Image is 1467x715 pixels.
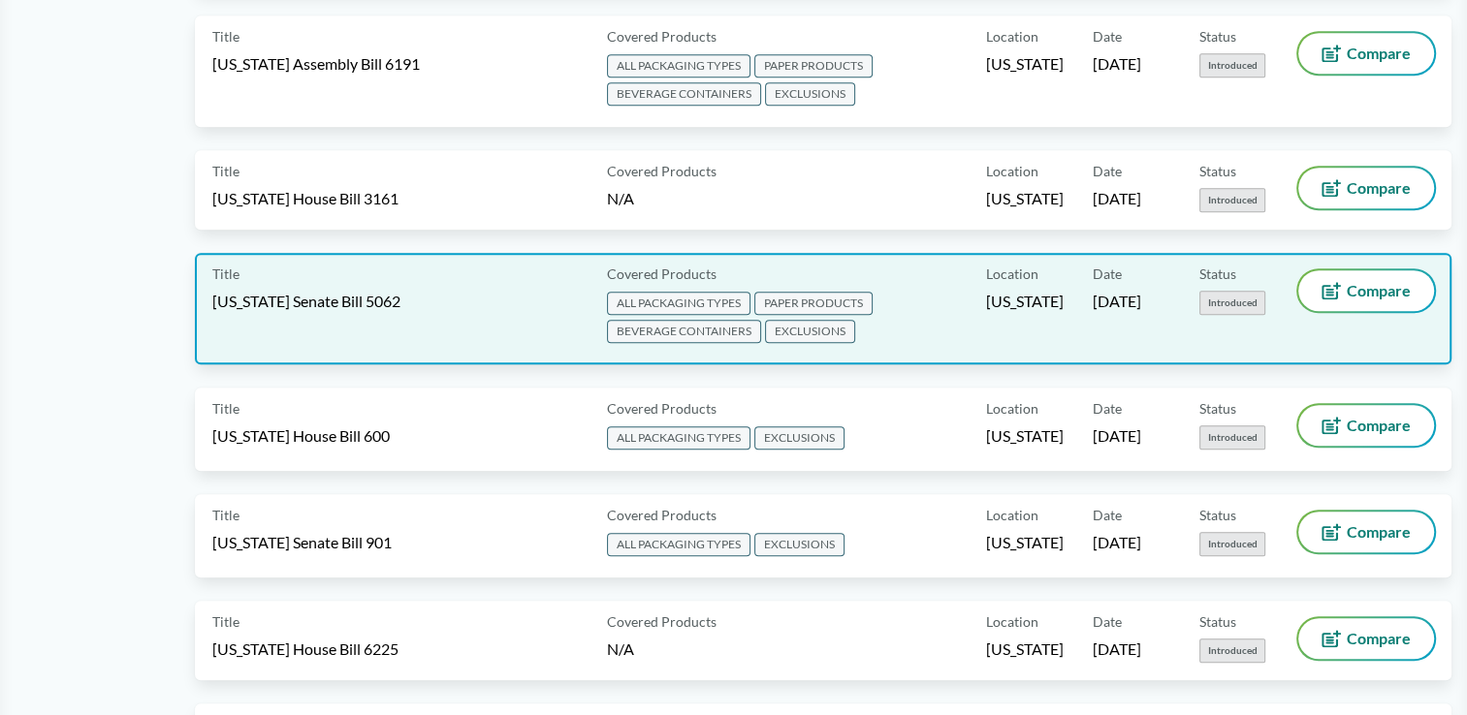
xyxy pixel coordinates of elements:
[1347,524,1411,540] span: Compare
[1347,46,1411,61] span: Compare
[1093,291,1141,312] span: [DATE]
[212,264,239,284] span: Title
[607,264,717,284] span: Covered Products
[212,161,239,181] span: Title
[1199,188,1265,212] span: Introduced
[986,264,1038,284] span: Location
[212,398,239,419] span: Title
[1298,270,1434,311] button: Compare
[212,532,392,553] span: [US_STATE] Senate Bill 901
[607,320,761,343] span: BEVERAGE CONTAINERS
[986,425,1064,447] span: [US_STATE]
[1199,398,1236,419] span: Status
[607,426,750,450] span: ALL PACKAGING TYPES
[1199,53,1265,78] span: Introduced
[1093,53,1141,75] span: [DATE]
[754,533,845,556] span: EXCLUSIONS
[1093,425,1141,447] span: [DATE]
[212,53,420,75] span: [US_STATE] Assembly Bill 6191
[1093,532,1141,553] span: [DATE]
[607,398,717,419] span: Covered Products
[1298,405,1434,446] button: Compare
[1093,611,1122,632] span: Date
[1093,26,1122,47] span: Date
[765,320,855,343] span: EXCLUSIONS
[607,639,634,658] span: N/A
[607,533,750,556] span: ALL PACKAGING TYPES
[986,532,1064,553] span: [US_STATE]
[986,188,1064,209] span: [US_STATE]
[754,54,873,78] span: PAPER PRODUCTS
[1199,161,1236,181] span: Status
[607,292,750,315] span: ALL PACKAGING TYPES
[765,82,855,106] span: EXCLUSIONS
[212,188,399,209] span: [US_STATE] House Bill 3161
[1298,512,1434,552] button: Compare
[1199,264,1236,284] span: Status
[1199,425,1265,450] span: Introduced
[986,161,1038,181] span: Location
[607,189,634,207] span: N/A
[754,426,845,450] span: EXCLUSIONS
[212,26,239,47] span: Title
[1199,26,1236,47] span: Status
[1199,505,1236,525] span: Status
[1199,532,1265,556] span: Introduced
[1298,168,1434,208] button: Compare
[1199,638,1265,663] span: Introduced
[986,638,1064,660] span: [US_STATE]
[607,505,717,525] span: Covered Products
[607,54,750,78] span: ALL PACKAGING TYPES
[607,26,717,47] span: Covered Products
[1347,180,1411,196] span: Compare
[986,505,1038,525] span: Location
[212,638,399,660] span: [US_STATE] House Bill 6225
[1093,188,1141,209] span: [DATE]
[212,611,239,632] span: Title
[1347,418,1411,433] span: Compare
[1093,398,1122,419] span: Date
[1093,638,1141,660] span: [DATE]
[607,611,717,632] span: Covered Products
[607,161,717,181] span: Covered Products
[1199,611,1236,632] span: Status
[212,425,390,447] span: [US_STATE] House Bill 600
[212,291,400,312] span: [US_STATE] Senate Bill 5062
[1347,631,1411,646] span: Compare
[607,82,761,106] span: BEVERAGE CONTAINERS
[1199,291,1265,315] span: Introduced
[1093,161,1122,181] span: Date
[986,26,1038,47] span: Location
[1093,264,1122,284] span: Date
[754,292,873,315] span: PAPER PRODUCTS
[1347,283,1411,298] span: Compare
[1298,33,1434,74] button: Compare
[986,291,1064,312] span: [US_STATE]
[1093,505,1122,525] span: Date
[986,53,1064,75] span: [US_STATE]
[986,398,1038,419] span: Location
[1298,618,1434,659] button: Compare
[212,505,239,525] span: Title
[986,611,1038,632] span: Location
